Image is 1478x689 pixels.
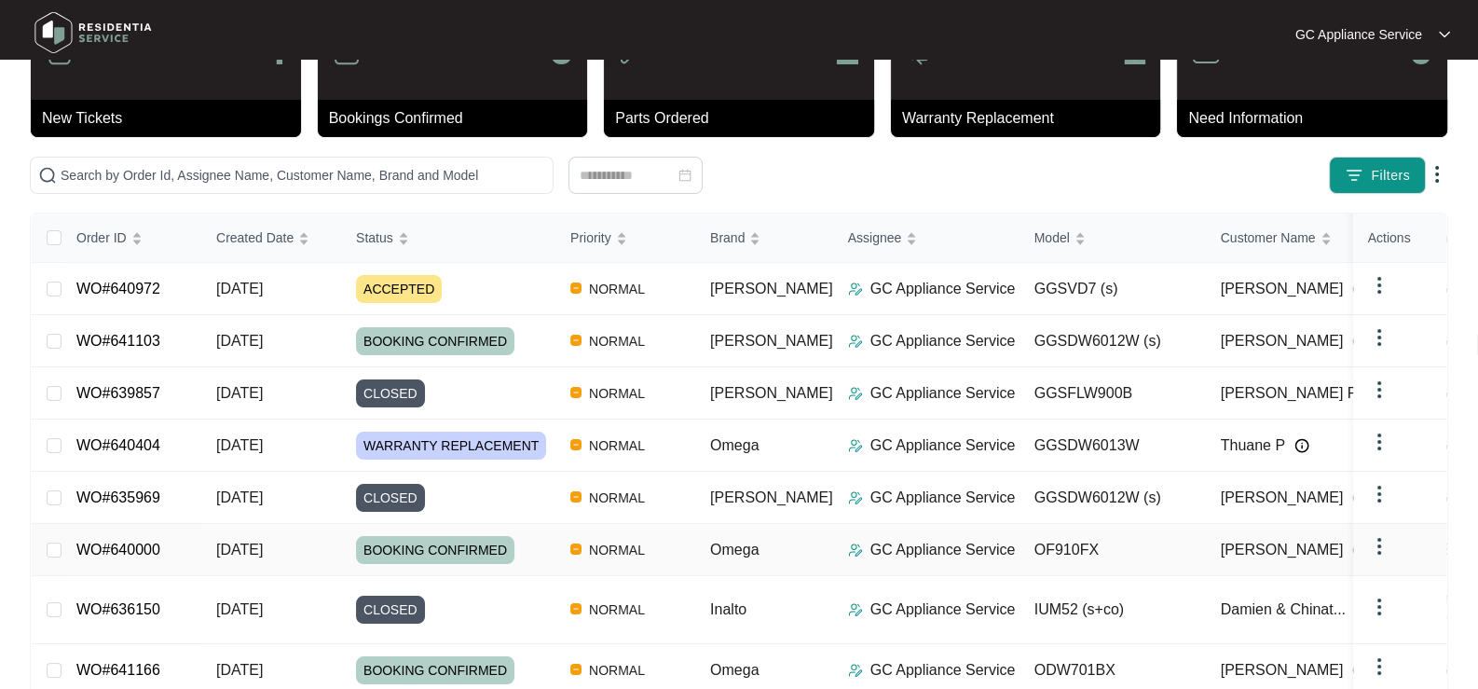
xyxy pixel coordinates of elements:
[1221,278,1344,300] span: [PERSON_NAME]
[1221,487,1344,509] span: [PERSON_NAME]
[356,656,514,684] span: BOOKING CONFIRMED
[1221,539,1344,561] span: [PERSON_NAME]
[1368,655,1390,678] img: dropdown arrow
[201,214,341,263] th: Created Date
[356,275,442,303] span: ACCEPTED
[356,536,514,564] span: BOOKING CONFIRMED
[216,662,263,678] span: [DATE]
[1020,214,1206,263] th: Model
[570,664,582,675] img: Vercel Logo
[356,596,425,624] span: CLOSED
[42,107,301,130] p: New Tickets
[710,437,759,453] span: Omega
[216,385,263,401] span: [DATE]
[1188,107,1447,130] p: Need Information
[870,434,1016,457] p: GC Appliance Service
[848,543,863,558] img: Assigner Icon
[329,107,588,130] p: Bookings Confirmed
[695,214,833,263] th: Brand
[1426,163,1448,186] img: dropdown arrow
[76,333,160,349] a: WO#641103
[710,662,759,678] span: Omega
[870,330,1016,352] p: GC Appliance Service
[582,382,652,405] span: NORMAL
[1368,431,1390,453] img: dropdown arrow
[870,487,1016,509] p: GC Appliance Service
[1368,274,1390,296] img: dropdown arrow
[1020,576,1206,644] td: IUM52 (s+co)
[1294,438,1309,453] img: Info icon
[848,386,863,401] img: Assigner Icon
[1221,599,1346,621] span: Damien & Chinat...
[848,227,902,248] span: Assignee
[582,599,652,621] span: NORMAL
[835,27,860,72] p: 2
[848,663,863,678] img: Assigner Icon
[62,214,201,263] th: Order ID
[570,544,582,555] img: Vercel Logo
[1221,330,1344,352] span: [PERSON_NAME]
[76,385,160,401] a: WO#639857
[870,599,1016,621] p: GC Appliance Service
[848,602,863,617] img: Assigner Icon
[833,214,1020,263] th: Assignee
[1206,214,1392,263] th: Customer Name
[570,491,582,503] img: Vercel Logo
[1368,483,1390,505] img: dropdown arrow
[848,334,863,349] img: Assigner Icon
[582,539,652,561] span: NORMAL
[615,107,874,130] p: Parts Ordered
[1020,524,1206,576] td: OF910FX
[582,434,652,457] span: NORMAL
[1295,25,1422,44] p: GC Appliance Service
[1368,326,1390,349] img: dropdown arrow
[1368,535,1390,558] img: dropdown arrow
[710,227,745,248] span: Brand
[1020,367,1206,420] td: GGSFLW900B
[1221,382,1368,405] span: [PERSON_NAME] P...
[356,484,425,512] span: CLOSED
[548,27,573,72] p: 6
[216,227,294,248] span: Created Date
[1020,420,1206,472] td: GGSDW6013W
[76,489,160,505] a: WO#635969
[216,333,263,349] span: [DATE]
[848,490,863,505] img: Assigner Icon
[1439,30,1450,39] img: dropdown arrow
[848,282,863,296] img: Assigner Icon
[216,281,263,296] span: [DATE]
[710,281,833,296] span: [PERSON_NAME]
[1122,27,1147,72] p: 1
[848,438,863,453] img: Assigner Icon
[870,382,1016,405] p: GC Appliance Service
[1221,227,1316,248] span: Customer Name
[570,227,611,248] span: Priority
[710,333,833,349] span: [PERSON_NAME]
[216,601,263,617] span: [DATE]
[216,489,263,505] span: [DATE]
[582,330,652,352] span: NORMAL
[1020,315,1206,367] td: GGSDW6012W (s)
[1353,214,1446,263] th: Actions
[1408,27,1433,72] p: 0
[570,439,582,450] img: Vercel Logo
[570,282,582,294] img: Vercel Logo
[341,214,555,263] th: Status
[1020,263,1206,315] td: GGSVD7 (s)
[216,542,263,558] span: [DATE]
[76,662,160,678] a: WO#641166
[1221,434,1285,457] span: Thuane P
[1020,472,1206,524] td: GGSDW6012W (s)
[555,214,695,263] th: Priority
[870,278,1016,300] p: GC Appliance Service
[570,387,582,398] img: Vercel Logo
[28,5,158,61] img: residentia service logo
[570,335,582,346] img: Vercel Logo
[356,379,425,407] span: CLOSED
[76,601,160,617] a: WO#636150
[582,487,652,509] span: NORMAL
[582,659,652,682] span: NORMAL
[356,432,546,460] span: WARRANTY REPLACEMENT
[1371,166,1410,186] span: Filters
[870,539,1016,561] p: GC Appliance Service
